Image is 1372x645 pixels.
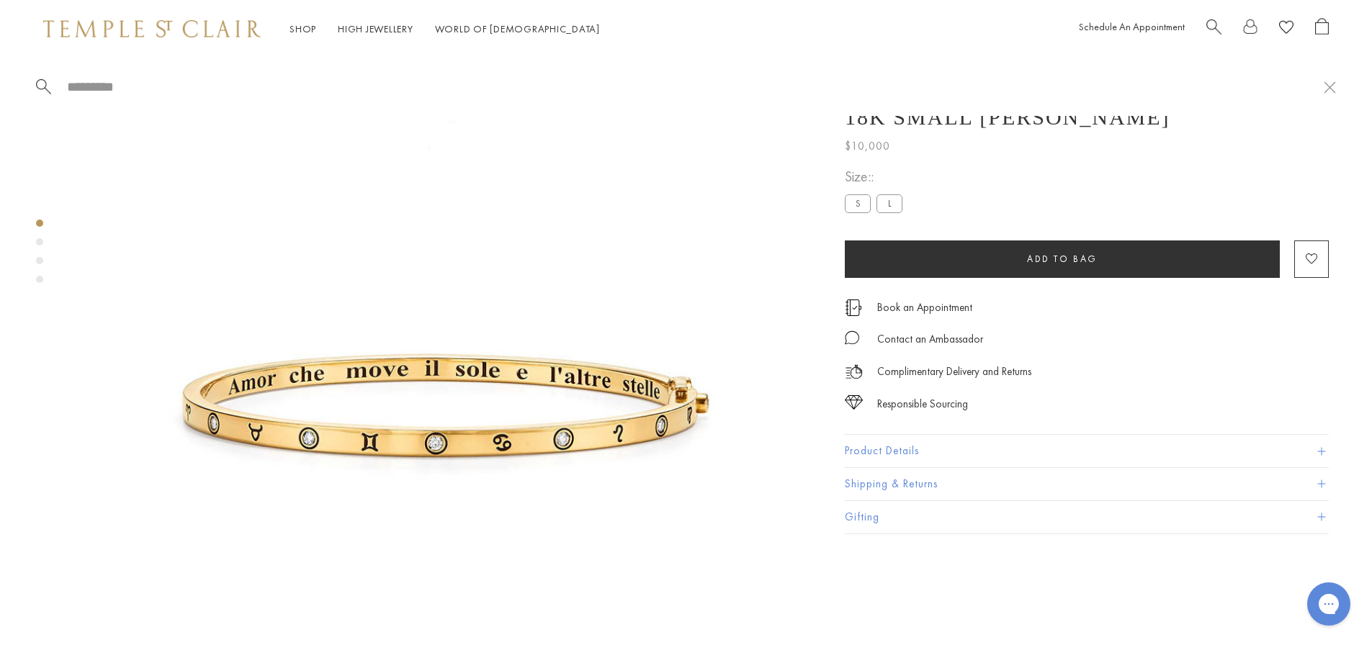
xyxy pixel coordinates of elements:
[1079,20,1185,33] a: Schedule An Appointment
[876,194,902,212] label: L
[290,22,316,35] a: ShopShop
[36,216,43,294] div: Product gallery navigation
[845,330,859,345] img: MessageIcon-01_2.svg
[435,22,600,35] a: World of [DEMOGRAPHIC_DATA]World of [DEMOGRAPHIC_DATA]
[845,435,1329,467] button: Product Details
[845,165,908,189] span: Size::
[877,363,1031,381] p: Complimentary Delivery and Returns
[1315,18,1329,40] a: Open Shopping Bag
[1279,18,1293,40] a: View Wishlist
[845,395,863,410] img: icon_sourcing.svg
[845,468,1329,500] button: Shipping & Returns
[845,299,862,316] img: icon_appointment.svg
[1027,253,1098,265] span: Add to bag
[1300,577,1358,631] iframe: Gorgias live chat messenger
[845,137,890,155] span: $10,000
[845,363,863,381] img: icon_delivery.svg
[290,20,600,38] nav: Main navigation
[877,330,983,348] div: Contact an Ambassador
[877,299,972,315] a: Book an Appointment
[1206,18,1221,40] a: Search
[845,501,1329,533] button: Gifting
[845,240,1280,278] button: Add to bag
[877,395,968,413] div: Responsible Sourcing
[845,194,871,212] label: S
[845,105,1170,130] h1: 18K Small [PERSON_NAME]
[338,22,413,35] a: High JewelleryHigh Jewellery
[43,20,261,37] img: Temple St. Clair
